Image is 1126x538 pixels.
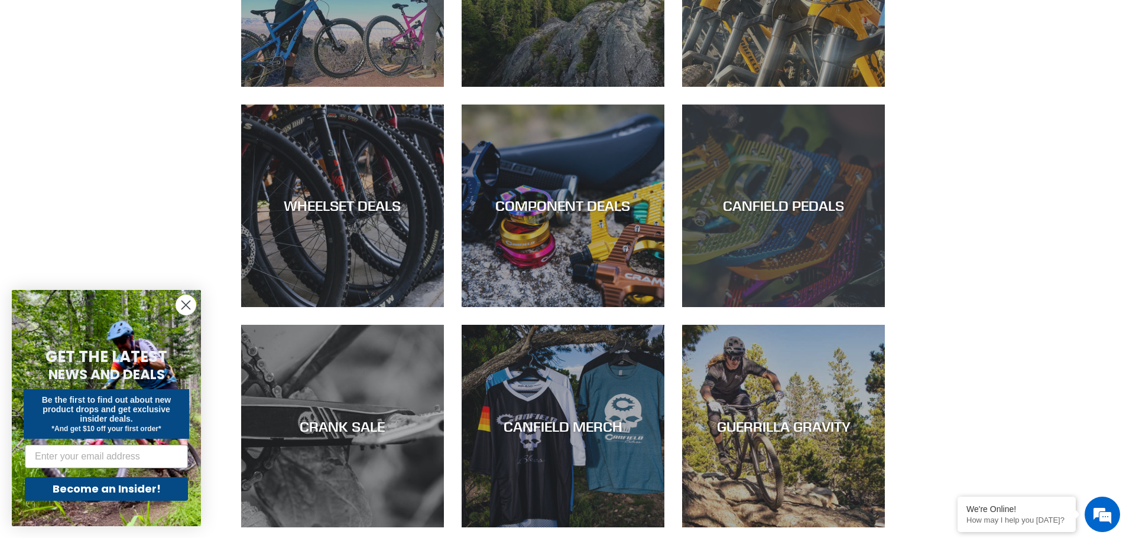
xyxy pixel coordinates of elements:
[241,418,444,435] div: CRANK SALE
[462,197,664,214] div: COMPONENT DEALS
[69,149,163,268] span: We're online!
[966,504,1067,514] div: We're Online!
[51,425,161,433] span: *And get $10 off your first order*
[682,105,885,307] a: CANFIELD PEDALS
[176,295,196,315] button: Close dialog
[241,197,444,214] div: WHEELSET DEALS
[79,66,216,81] div: Chat with us now
[42,395,171,423] span: Be the first to find out about new product drops and get exclusive insider deals.
[966,516,1067,524] p: How may I help you today?
[194,6,222,34] div: Minimize live chat window
[682,197,885,214] div: CANFIELD PEDALS
[6,322,225,364] textarea: Type your message and hit 'Enter'
[462,418,664,435] div: CANFIELD MERCH
[38,59,67,89] img: d_696896380_company_1647369064580_696896380
[25,445,188,468] input: Enter your email address
[241,105,444,307] a: WHEELSET DEALS
[46,346,167,367] span: GET THE LATEST
[462,105,664,307] a: COMPONENT DEALS
[462,325,664,527] a: CANFIELD MERCH
[682,325,885,527] a: GUERRILLA GRAVITY
[682,418,885,435] div: GUERRILLA GRAVITY
[13,65,31,83] div: Navigation go back
[48,365,165,384] span: NEWS AND DEALS
[241,325,444,527] a: CRANK SALE
[25,477,188,501] button: Become an Insider!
